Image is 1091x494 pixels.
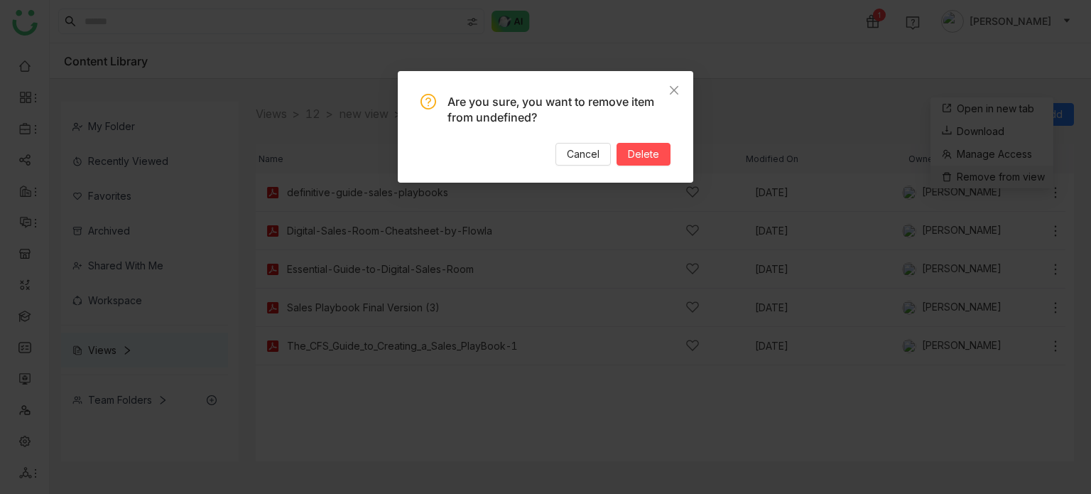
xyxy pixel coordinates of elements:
[655,71,693,109] button: Close
[617,143,671,166] button: Delete
[567,146,599,162] span: Cancel
[555,143,611,166] button: Cancel
[447,95,654,124] span: Are you sure, you want to remove item from undefined?
[628,146,659,162] span: Delete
